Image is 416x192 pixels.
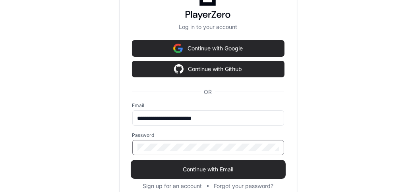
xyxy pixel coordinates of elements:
[173,40,183,56] img: Sign in with google
[174,61,184,77] img: Sign in with google
[132,40,284,56] button: Continue with Google
[214,182,273,190] button: Forgot your password?
[132,61,284,77] button: Continue with Github
[132,23,284,31] p: Log in to your account
[132,132,284,138] label: Password
[132,161,284,177] button: Continue with Email
[201,88,215,96] span: OR
[132,165,284,173] span: Continue with Email
[132,102,284,109] label: Email
[143,182,202,190] button: Sign up for an account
